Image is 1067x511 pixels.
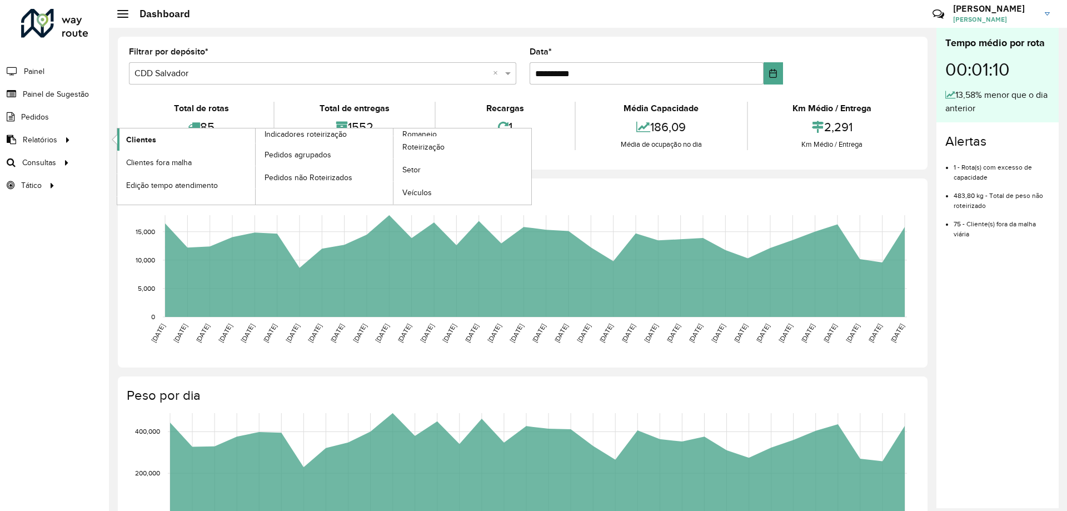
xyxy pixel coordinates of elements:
[284,323,300,344] text: [DATE]
[755,323,771,344] text: [DATE]
[135,469,160,477] text: 200,000
[172,323,188,344] text: [DATE]
[136,256,155,264] text: 10,000
[402,164,421,176] span: Setor
[393,182,531,204] a: Veículos
[598,323,614,344] text: [DATE]
[240,323,256,344] text: [DATE]
[351,323,367,344] text: [DATE]
[620,323,636,344] text: [DATE]
[954,211,1050,239] li: 75 - Cliente(s) fora da malha viária
[138,285,155,292] text: 5,000
[579,115,744,139] div: 186,09
[402,187,432,199] span: Veículos
[800,323,816,344] text: [DATE]
[486,323,502,344] text: [DATE]
[132,115,271,139] div: 85
[576,323,592,344] text: [DATE]
[438,102,572,115] div: Recargas
[530,45,552,58] label: Data
[262,323,278,344] text: [DATE]
[889,323,905,344] text: [DATE]
[21,180,42,191] span: Tático
[117,174,255,196] a: Edição tempo atendimento
[402,128,437,140] span: Romaneio
[777,323,794,344] text: [DATE]
[265,149,331,161] span: Pedidos agrupados
[643,323,659,344] text: [DATE]
[845,323,861,344] text: [DATE]
[396,323,412,344] text: [DATE]
[265,172,352,183] span: Pedidos não Roteirizados
[256,166,393,188] a: Pedidos não Roteirizados
[23,88,89,100] span: Painel de Sugestão
[954,182,1050,211] li: 483,80 kg - Total de peso não roteirizado
[438,115,572,139] div: 1
[463,323,480,344] text: [DATE]
[764,62,783,85] button: Choose Date
[127,388,916,404] h4: Peso por dia
[822,323,838,344] text: [DATE]
[418,323,435,344] text: [DATE]
[24,66,44,77] span: Painel
[126,157,192,168] span: Clientes fora malha
[953,14,1036,24] span: [PERSON_NAME]
[953,3,1036,14] h3: [PERSON_NAME]
[265,128,347,140] span: Indicadores roteirização
[954,154,1050,182] li: 1 - Rota(s) com excesso de capacidade
[128,8,190,20] h2: Dashboard
[945,51,1050,88] div: 00:01:10
[150,323,166,344] text: [DATE]
[732,323,749,344] text: [DATE]
[132,102,271,115] div: Total de rotas
[710,323,726,344] text: [DATE]
[553,323,569,344] text: [DATE]
[945,88,1050,115] div: 13,58% menor que o dia anterior
[151,313,155,320] text: 0
[508,323,525,344] text: [DATE]
[945,36,1050,51] div: Tempo médio por rota
[579,102,744,115] div: Média Capacidade
[135,428,160,435] text: 400,000
[374,323,390,344] text: [DATE]
[277,102,431,115] div: Total de entregas
[307,323,323,344] text: [DATE]
[751,139,914,150] div: Km Médio / Entrega
[23,134,57,146] span: Relatórios
[126,134,156,146] span: Clientes
[329,323,345,344] text: [DATE]
[117,128,393,205] a: Indicadores roteirização
[926,2,950,26] a: Contato Rápido
[256,143,393,166] a: Pedidos agrupados
[687,323,704,344] text: [DATE]
[402,141,445,153] span: Roteirização
[136,228,155,235] text: 15,000
[867,323,883,344] text: [DATE]
[751,102,914,115] div: Km Médio / Entrega
[579,139,744,150] div: Média de ocupação no dia
[129,45,208,58] label: Filtrar por depósito
[665,323,681,344] text: [DATE]
[277,115,431,139] div: 1552
[393,159,531,181] a: Setor
[256,128,532,205] a: Romaneio
[126,180,218,191] span: Edição tempo atendimento
[751,115,914,139] div: 2,291
[22,157,56,168] span: Consultas
[117,128,255,151] a: Clientes
[117,151,255,173] a: Clientes fora malha
[531,323,547,344] text: [DATE]
[21,111,49,123] span: Pedidos
[393,136,531,158] a: Roteirização
[441,323,457,344] text: [DATE]
[945,133,1050,150] h4: Alertas
[493,67,502,80] span: Clear all
[195,323,211,344] text: [DATE]
[217,323,233,344] text: [DATE]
